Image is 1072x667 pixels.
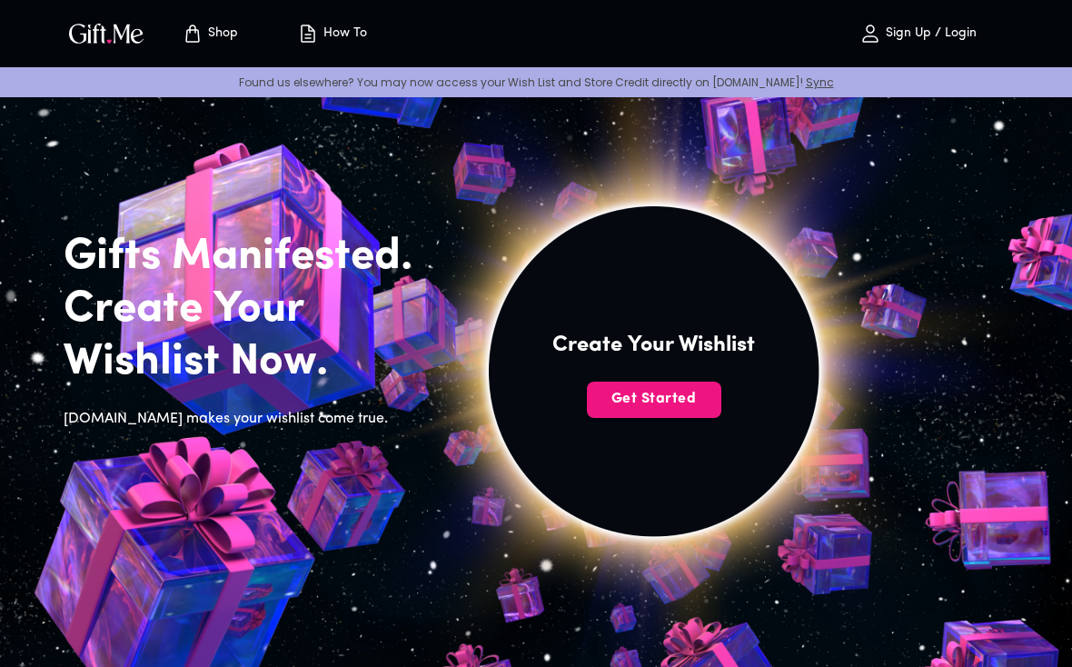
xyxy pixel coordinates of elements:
[64,231,442,284] h2: Gifts Manifested.
[64,407,442,431] h6: [DOMAIN_NAME] makes your wishlist come true.
[806,75,834,90] a: Sync
[881,26,977,42] p: Sign Up / Login
[587,389,721,409] span: Get Started
[827,5,1008,63] button: Sign Up / Login
[203,26,238,42] p: Shop
[319,26,367,42] p: How To
[587,382,721,418] button: Get Started
[15,75,1057,90] p: Found us elsewhere? You may now access your Wish List and Store Credit directly on [DOMAIN_NAME]!
[65,20,147,46] img: GiftMe Logo
[282,5,382,63] button: How To
[64,336,442,389] h2: Wishlist Now.
[297,23,319,45] img: how-to.svg
[64,284,442,336] h2: Create Your
[64,23,149,45] button: GiftMe Logo
[552,331,755,360] h4: Create Your Wishlist
[160,5,260,63] button: Store page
